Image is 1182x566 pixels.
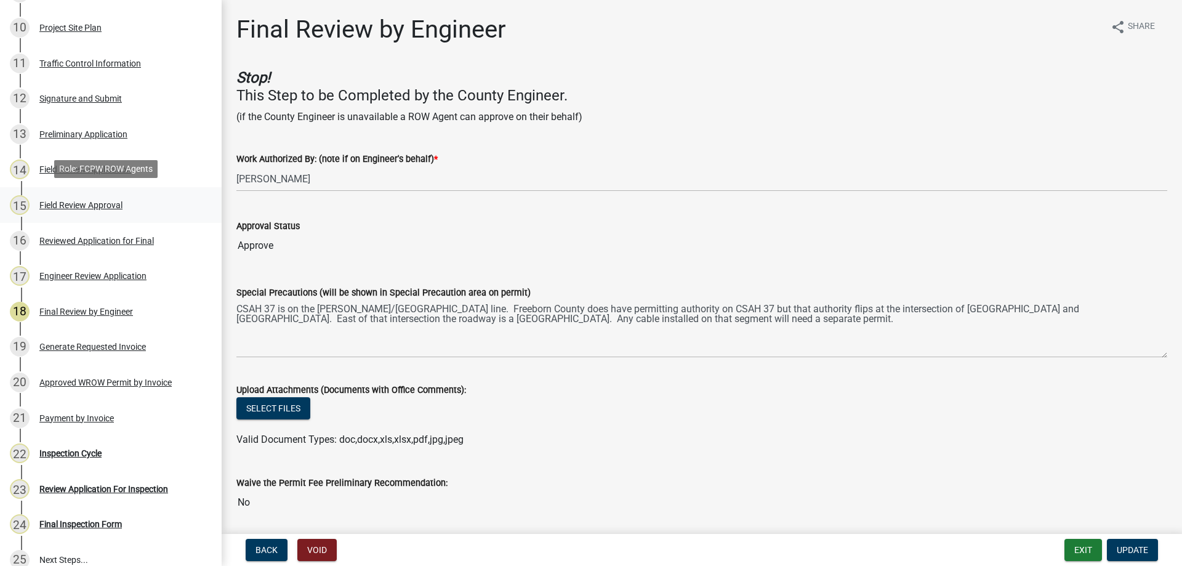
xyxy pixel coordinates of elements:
button: Select files [236,397,310,419]
button: Exit [1064,539,1102,561]
div: Final Inspection Form [39,520,122,528]
div: 22 [10,443,30,463]
strong: Stop! [236,69,270,86]
div: Field Review Application [39,165,131,174]
div: Role: FCPW ROW Agents [54,160,158,178]
div: Generate Requested Invoice [39,342,146,351]
div: 15 [10,195,30,215]
div: 10 [10,18,30,38]
div: Approved WROW Permit by Invoice [39,378,172,387]
div: 23 [10,479,30,499]
div: 24 [10,514,30,534]
p: (if the County Engineer is unavailable a ROW Agent can approve on their behalf) [236,110,1167,124]
div: 14 [10,160,30,179]
div: Preliminary Application [39,130,127,139]
span: Back [255,545,278,555]
div: 11 [10,54,30,73]
button: shareShare [1101,15,1165,39]
button: Update [1107,539,1158,561]
label: Upload Attachments (Documents with Office Comments): [236,386,466,395]
h4: This Step to be Completed by the County Engineer. [236,69,1167,105]
div: Field Review Approval [39,201,123,209]
div: 12 [10,89,30,108]
div: Reviewed Application for Final [39,237,154,245]
label: Work Authorized By: (note if on Engineer's behalf) [236,155,438,164]
span: Update [1117,545,1148,555]
div: 19 [10,337,30,357]
div: Payment by Invoice [39,414,114,422]
label: Approval Status [236,222,300,231]
label: Special Precautions (will be shown in Special Precaution area on permit) [236,289,531,297]
div: 16 [10,231,30,251]
label: Waive the Permit Fee Preliminary Recommendation: [236,479,448,488]
div: Project Site Plan [39,23,102,32]
div: 18 [10,302,30,321]
i: share [1111,20,1125,34]
div: Engineer Review Application [39,272,147,280]
div: Traffic Control Information [39,59,141,68]
div: 17 [10,266,30,286]
div: 13 [10,124,30,144]
div: Signature and Submit [39,94,122,103]
div: Final Review by Engineer [39,307,133,316]
div: Review Application For Inspection [39,485,168,493]
button: Back [246,539,287,561]
div: 21 [10,408,30,428]
div: 20 [10,373,30,392]
div: Inspection Cycle [39,449,102,458]
span: Valid Document Types: doc,docx,xls,xlsx,pdf,jpg,jpeg [236,434,464,445]
h1: Final Review by Engineer [236,15,506,44]
span: Share [1128,20,1155,34]
button: Void [297,539,337,561]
